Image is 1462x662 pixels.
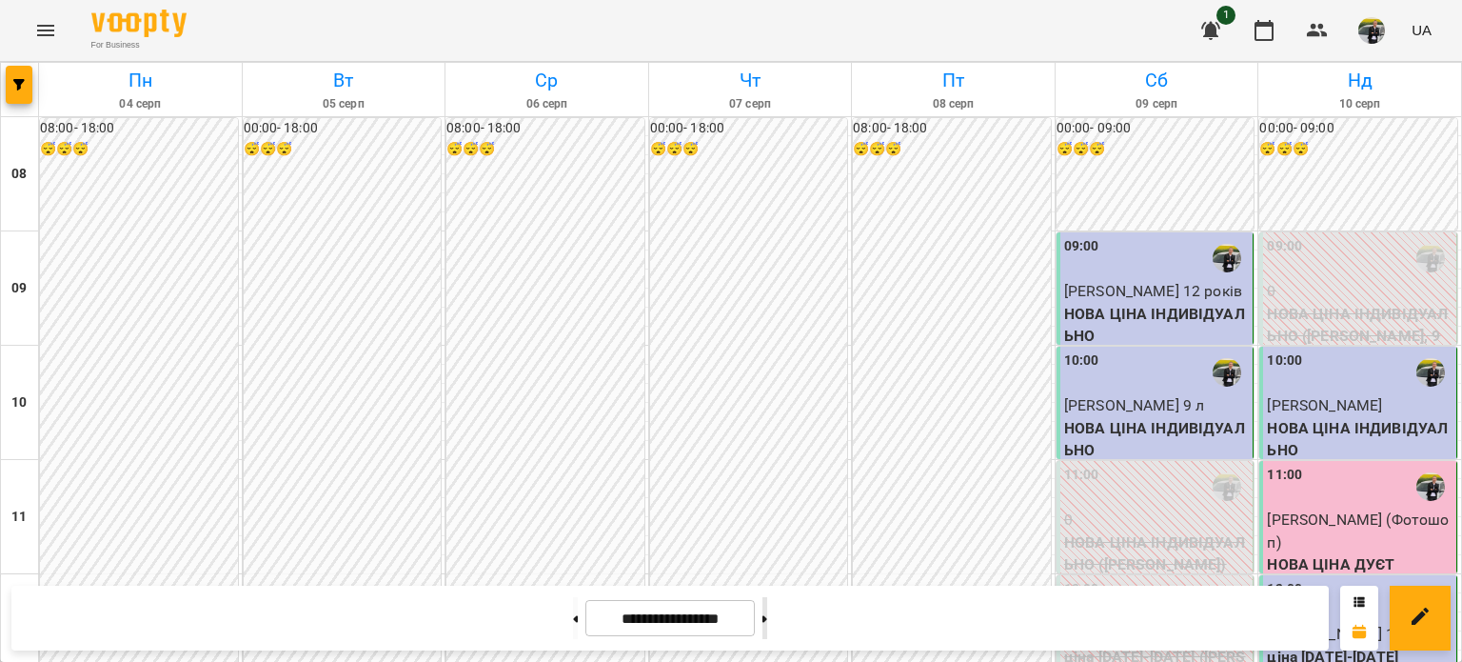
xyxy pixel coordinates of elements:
span: 1 [1216,6,1235,25]
p: 0 [1267,280,1452,303]
h6: Ср [448,66,645,95]
p: 0 [1064,509,1250,532]
label: 11:00 [1064,465,1099,486]
button: UA [1404,12,1439,48]
img: Антощук Артем [1213,472,1241,501]
label: 09:00 [1267,236,1302,257]
h6: 00:00 - 18:00 [650,118,848,139]
h6: 07 серп [652,95,849,113]
label: 10:00 [1064,351,1099,371]
h6: 09 [11,278,27,299]
h6: Пн [42,66,239,95]
p: НОВА ЦІНА ДУЄТ [1267,553,1452,576]
h6: 😴😴😴 [446,139,644,160]
img: Voopty Logo [91,10,187,37]
h6: 08:00 - 18:00 [853,118,1051,139]
h6: 00:00 - 18:00 [244,118,442,139]
h6: Сб [1058,66,1255,95]
h6: 05 серп [246,95,443,113]
span: [PERSON_NAME] 12 років [1064,282,1242,300]
img: Антощук Артем [1213,244,1241,272]
label: 11:00 [1267,465,1302,486]
h6: 08 серп [855,95,1052,113]
h6: 😴😴😴 [650,139,848,160]
h6: 06 серп [448,95,645,113]
h6: 00:00 - 09:00 [1259,118,1457,139]
h6: 😴😴😴 [1259,139,1457,160]
span: [PERSON_NAME] [1267,396,1382,414]
h6: 04 серп [42,95,239,113]
p: НОВА ЦІНА ІНДИВІДУАЛЬНО ([PERSON_NAME]) [1064,532,1250,576]
img: Антощук Артем [1416,358,1445,387]
span: For Business [91,39,187,51]
img: a92d573242819302f0c564e2a9a4b79e.jpg [1358,17,1385,44]
h6: Нд [1261,66,1458,95]
h6: 😴😴😴 [40,139,238,160]
h6: Пт [855,66,1052,95]
h6: 00:00 - 09:00 [1057,118,1255,139]
label: 09:00 [1064,236,1099,257]
p: НОВА ЦІНА ІНДИВІДУАЛЬНО [1064,303,1250,348]
h6: 09 серп [1058,95,1255,113]
h6: 11 [11,507,27,528]
h6: 08 [11,164,27,185]
span: ⁨[PERSON_NAME] (Фотошоп) [1267,511,1449,552]
h6: Чт [652,66,849,95]
h6: 😴😴😴 [244,139,442,160]
span: UA [1412,20,1432,40]
p: НОВА ЦІНА ІНДИВІДУАЛЬНО [1267,417,1452,462]
h6: 😴😴😴 [1057,139,1255,160]
label: 10:00 [1267,351,1302,371]
h6: 10 [11,392,27,413]
h6: 😴😴😴 [853,139,1051,160]
h6: 10 серп [1261,95,1458,113]
h6: 08:00 - 18:00 [40,118,238,139]
button: Menu [23,8,69,53]
img: Антощук Артем [1416,244,1445,272]
img: Антощук Артем [1213,358,1241,387]
h6: Вт [246,66,443,95]
p: НОВА ЦІНА ІНДИВІДУАЛЬНО ([PERSON_NAME], 9 років ([PERSON_NAME])) [1267,303,1452,371]
h6: 08:00 - 18:00 [446,118,644,139]
span: [PERSON_NAME] 9 л [1064,396,1205,414]
p: НОВА ЦІНА ІНДИВІДУАЛЬНО [1064,417,1250,462]
img: Антощук Артем [1416,472,1445,501]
